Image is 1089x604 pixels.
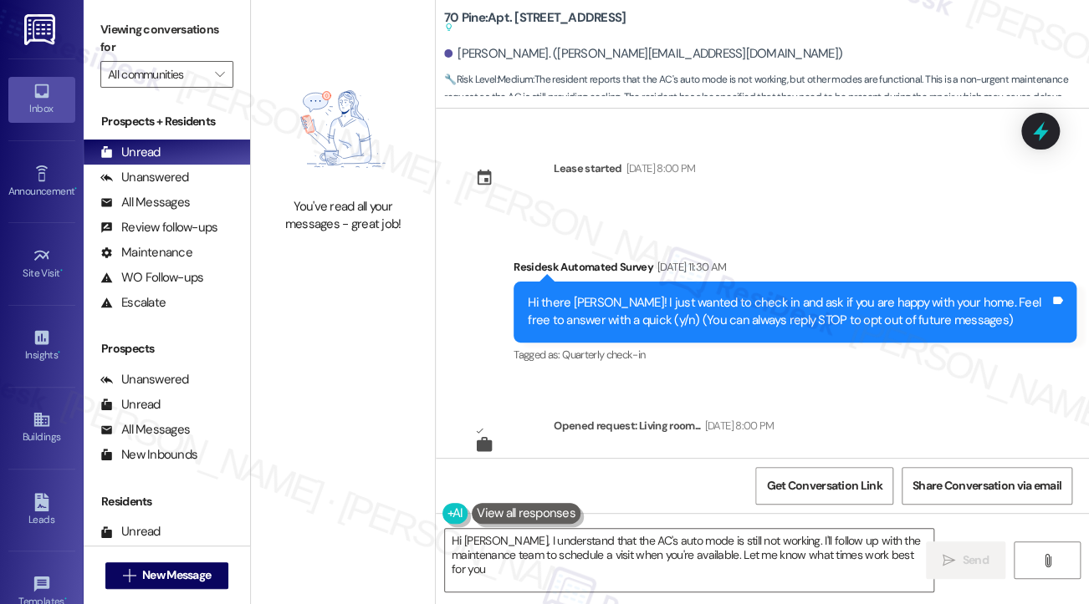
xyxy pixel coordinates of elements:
img: ResiDesk Logo [24,14,59,45]
div: Unread [100,144,161,161]
i:  [1040,554,1053,567]
div: Review follow-ups [100,219,217,236]
div: WO [475,454,491,471]
div: : Closed [568,453,677,479]
span: New Message [142,566,211,584]
span: Send [962,551,988,569]
button: Send [926,541,1005,579]
div: Escalate [100,294,166,312]
div: New Inbounds [100,446,197,464]
div: Unread [100,396,161,414]
div: All Messages [100,194,190,211]
div: Hi there [PERSON_NAME]! I just wanted to check in and ask if you are happy with your home. Feel f... [528,294,1050,330]
div: Maintenance [100,244,192,261]
div: You've read all your messages - great job! [269,198,417,234]
a: Buildings [8,405,75,450]
span: Get Conversation Link [766,477,882,495]
div: Unanswered [100,371,189,388]
b: 70 Pine: Apt. [STREET_ADDRESS] [444,9,626,37]
div: All Messages [100,421,190,439]
span: • [60,265,63,277]
div: Unanswered [100,169,189,186]
div: [DATE] 11:30 AM [653,258,726,276]
span: Quarterly check-in [562,348,645,362]
span: Share Conversation via email [913,477,1061,495]
div: WO Follow-ups [100,269,203,287]
div: [DATE] 8:00 PM [622,160,696,177]
div: [DATE] 8:00 PM [701,417,775,434]
span: • [58,347,60,358]
div: Tagged as: [514,343,1076,367]
div: Prospects [84,340,250,358]
button: Share Conversation via email [902,467,1072,505]
i:  [215,68,224,81]
div: Residents [84,493,250,510]
span: • [74,183,77,195]
a: Inbox [8,77,75,122]
div: Prospects + Residents [84,113,250,130]
div: Residesk Automated Survey [514,258,1076,282]
img: empty-state [269,69,417,190]
div: Opened request: Living room... [554,417,774,440]
a: Site Visit • [8,241,75,287]
span: : The resident reports that the AC's auto mode is not working, but other modes are functional. Th... [444,71,1089,107]
div: Unread [100,523,161,541]
a: Insights • [8,323,75,368]
button: Get Conversation Link [755,467,892,505]
textarea: Hi [PERSON_NAME], I understand that the AC's auto mode is still not working. I'll follow up with ... [445,529,933,591]
label: Viewing conversations for [100,17,233,61]
div: [PERSON_NAME]. ([PERSON_NAME][EMAIL_ADDRESS][DOMAIN_NAME]) [444,45,842,63]
button: New Message [105,562,229,589]
a: Leads [8,488,75,533]
strong: 🔧 Risk Level: Medium [444,73,533,86]
b: Status [568,457,606,474]
i:  [943,554,955,567]
input: All communities [108,61,207,88]
i:  [123,569,135,582]
div: Lease started [554,160,622,177]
